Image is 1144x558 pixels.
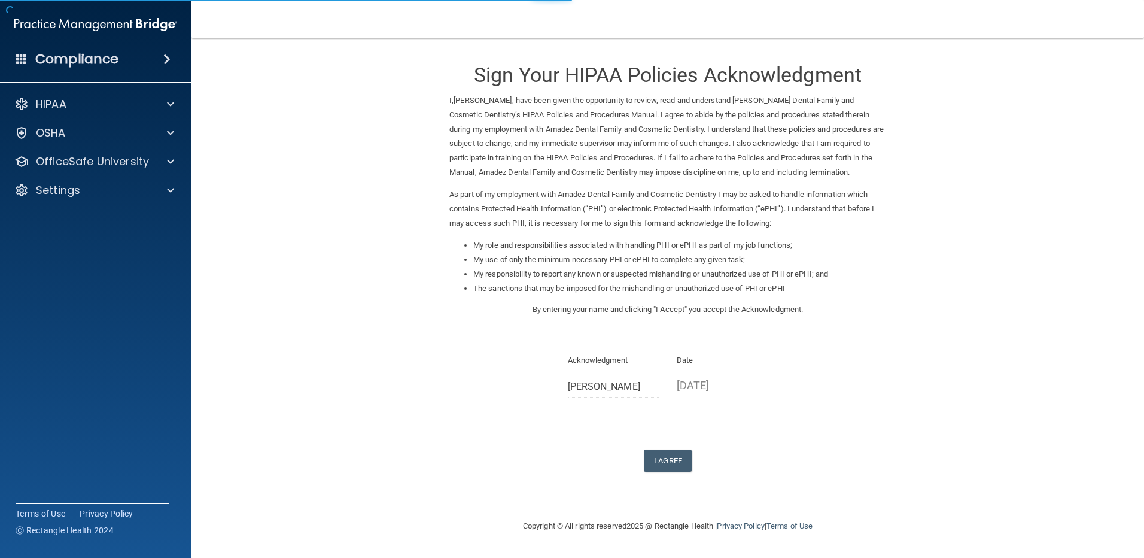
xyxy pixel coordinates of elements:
li: The sanctions that may be imposed for the mishandling or unauthorized use of PHI or ePHI [473,281,886,296]
p: I, , have been given the opportunity to review, read and understand [PERSON_NAME] Dental Family a... [449,93,886,180]
a: HIPAA [14,97,174,111]
a: Settings [14,183,174,198]
p: HIPAA [36,97,66,111]
img: PMB logo [14,13,177,37]
input: Full Name [568,375,659,398]
span: Ⓒ Rectangle Health 2024 [16,524,114,536]
p: OSHA [36,126,66,140]
a: OSHA [14,126,174,140]
p: Acknowledgment [568,353,659,368]
li: My responsibility to report any known or suspected mishandling or unauthorized use of PHI or ePHI... [473,267,886,281]
a: Privacy Policy [717,521,764,530]
a: Privacy Policy [80,508,133,520]
li: My use of only the minimum necessary PHI or ePHI to complete any given task; [473,253,886,267]
button: I Agree [644,450,692,472]
ins: [PERSON_NAME] [454,96,512,105]
h3: Sign Your HIPAA Policies Acknowledgment [449,64,886,86]
p: As part of my employment with Amadez Dental Family and Cosmetic Dentistry I may be asked to handl... [449,187,886,231]
p: Date [677,353,768,368]
p: By entering your name and clicking "I Accept" you accept the Acknowledgment. [449,302,886,317]
p: OfficeSafe University [36,154,149,169]
a: OfficeSafe University [14,154,174,169]
a: Terms of Use [16,508,65,520]
p: Settings [36,183,80,198]
a: Terms of Use [766,521,813,530]
h4: Compliance [35,51,118,68]
div: Copyright © All rights reserved 2025 @ Rectangle Health | | [449,507,886,545]
p: [DATE] [677,375,768,395]
li: My role and responsibilities associated with handling PHI or ePHI as part of my job functions; [473,238,886,253]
